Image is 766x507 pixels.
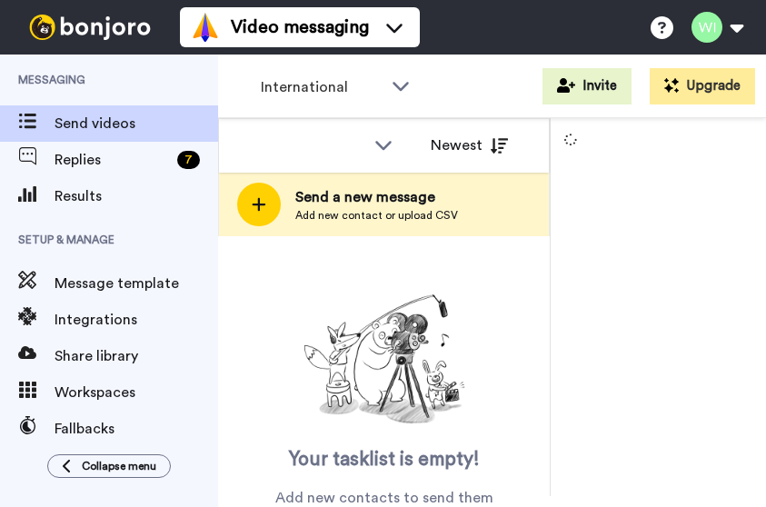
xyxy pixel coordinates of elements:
[55,113,218,134] span: Send videos
[55,382,218,403] span: Workspaces
[55,273,218,294] span: Message template
[47,454,171,478] button: Collapse menu
[295,186,458,208] span: Send a new message
[289,446,480,473] span: Your tasklist is empty!
[55,185,218,207] span: Results
[191,13,220,42] img: vm-color.svg
[417,127,522,164] button: Newest
[22,15,158,40] img: bj-logo-header-white.svg
[82,459,156,473] span: Collapse menu
[293,287,475,432] img: ready-set-action.png
[542,68,632,104] button: Invite
[177,151,200,169] div: 7
[55,309,218,331] span: Integrations
[55,345,218,367] span: Share library
[650,68,755,104] button: Upgrade
[295,208,458,223] span: Add new contact or upload CSV
[55,149,170,171] span: Replies
[261,76,383,98] span: International
[231,15,369,40] span: Video messaging
[55,418,218,440] span: Fallbacks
